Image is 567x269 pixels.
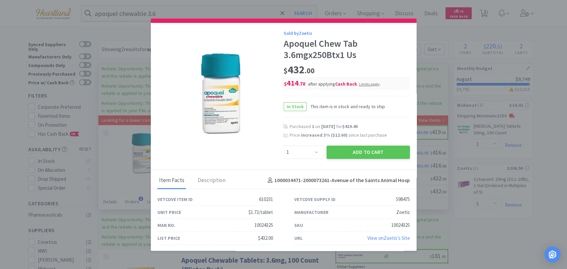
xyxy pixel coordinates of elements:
[359,81,381,87] div: .
[391,221,410,229] div: 10024325
[367,235,410,241] a: View onZoetis's Site
[157,172,186,189] div: Item Facts
[258,234,273,242] div: $432.00
[284,30,410,37] div: Sold by Zoetis
[284,102,306,111] span: In Stock
[157,209,181,216] div: Unit Price
[294,196,335,203] div: Vetcove Supply ID
[327,146,410,159] button: Add to Cart
[259,195,273,203] div: 610231
[284,66,288,75] span: $
[177,51,264,137] img: c4124981f1ae44d387f8d91c4c7779f8_598475.png
[308,81,381,87] span: after applying .
[312,123,314,129] span: 1
[544,246,560,262] div: Open Intercom Messenger
[396,195,410,203] div: 598475
[294,222,303,229] div: SKU
[196,172,227,189] div: Description
[254,221,273,229] div: 10024325
[290,131,410,139] div: Price since last purchase
[284,38,410,60] div: Apoquel Chew Tab 3.6mgx250Btx1 Us
[342,123,358,129] span: $419.40
[157,196,193,203] div: Vetcove Item ID
[265,176,410,185] h4: 1000034471-2000073261 - Avenue of the Saints Animal Hosp
[359,82,380,87] span: Limits apply
[284,78,305,88] span: 414
[157,222,175,229] div: Man No.
[290,123,410,130] div: Purchased on for
[294,209,329,216] div: Manufacturer
[157,235,180,242] div: List Price
[294,235,303,242] div: URL
[396,208,410,216] div: Zoetis
[284,63,315,76] span: 432
[301,132,347,138] span: increased 3 % ( )
[248,208,273,216] div: $1.73/tablet
[284,81,287,87] span: $
[335,81,357,87] i: Cash Back
[332,132,346,138] span: $12.60
[307,103,385,110] span: This item is in stock and ready to ship
[321,123,335,129] span: [DATE]
[305,66,315,75] span: . 00
[299,81,305,87] span: . 70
